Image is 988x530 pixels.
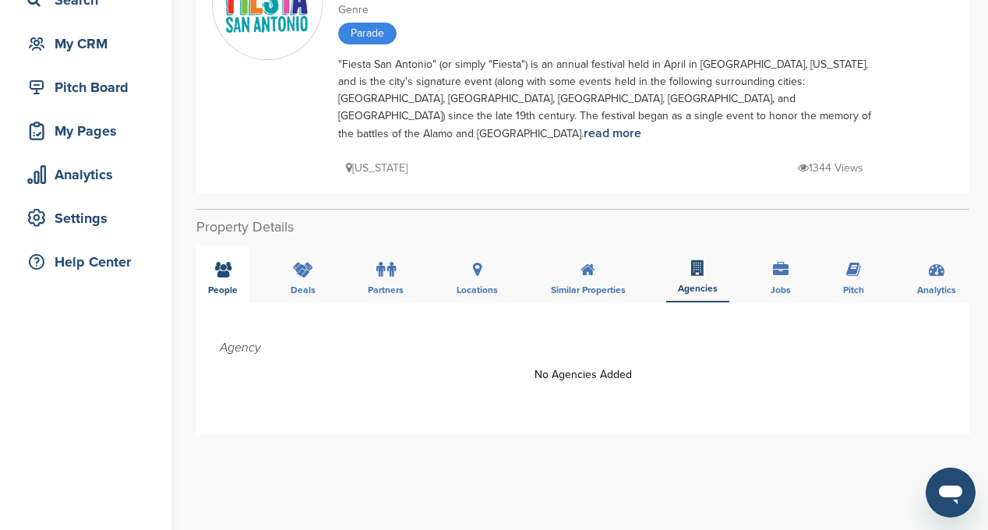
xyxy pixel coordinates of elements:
p: 1344 Views [798,158,863,178]
span: Parade [338,23,397,44]
iframe: Button to launch messaging window [926,468,976,518]
a: Help Center [16,244,156,280]
span: Similar Properties [551,285,626,295]
h2: Property Details [196,217,969,238]
a: Settings [16,200,156,236]
span: Agencies [678,284,718,293]
div: My CRM [23,30,156,58]
div: Analytics [23,161,156,189]
span: Pitch [843,285,864,295]
a: read more [584,125,641,141]
div: Genre [338,2,884,19]
span: People [208,285,238,295]
span: Partners [368,285,404,295]
a: My Pages [16,113,156,149]
div: No Agencies Added [220,369,946,380]
a: Analytics [16,157,156,193]
a: Pitch Board [16,69,156,105]
div: My Pages [23,117,156,145]
p: [US_STATE] [346,158,408,178]
span: Deals [291,285,316,295]
a: My CRM [16,26,156,62]
span: Analytics [917,285,956,295]
div: Help Center [23,248,156,276]
div: Pitch Board [23,73,156,101]
div: "Fiesta San Antonio" (or simply "Fiesta") is an annual festival held in April in [GEOGRAPHIC_DATA... [338,56,884,143]
div: Agency [220,341,946,354]
span: Locations [457,285,498,295]
span: Jobs [771,285,791,295]
div: Settings [23,204,156,232]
